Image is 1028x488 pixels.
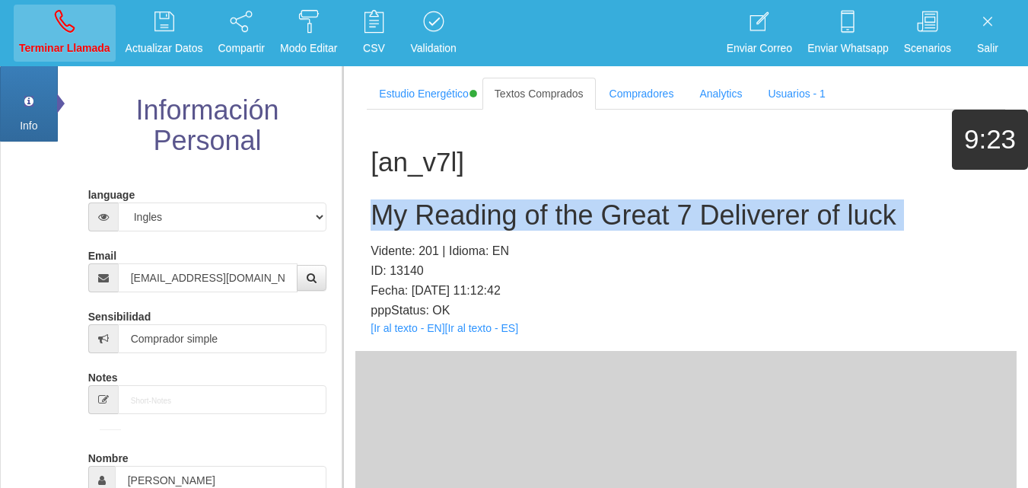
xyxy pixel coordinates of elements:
p: Compartir [218,40,265,57]
a: Modo Editar [275,5,342,62]
p: Actualizar Datos [126,40,203,57]
a: Compradores [597,78,686,110]
p: CSV [352,40,395,57]
a: Textos Comprados [482,78,596,110]
label: Sensibilidad [88,304,151,324]
a: Actualizar Datos [120,5,208,62]
a: CSV [347,5,400,62]
a: [Ir al texto - EN] [371,322,444,334]
p: Modo Editar [280,40,337,57]
label: Nombre [88,445,129,466]
p: pppStatus: OK [371,301,1001,321]
h2: Información Personal [84,95,331,155]
p: Vidente: 201 | Idioma: EN [371,241,1001,261]
label: language [88,182,135,203]
p: Scenarios [904,40,951,57]
h1: [an_v7l] [371,148,1001,177]
p: Enviar Whatsapp [807,40,889,57]
a: Salir [961,5,1014,62]
label: Notes [88,365,118,385]
a: Validation [405,5,461,62]
a: Enviar Whatsapp [802,5,894,62]
p: Fecha: [DATE] 11:12:42 [371,281,1001,301]
p: ID: 13140 [371,261,1001,281]
a: Estudio Energético [367,78,481,110]
p: Terminar Llamada [19,40,110,57]
label: Email [88,243,116,263]
h1: 9:23 [952,125,1028,155]
p: Salir [966,40,1009,57]
p: Enviar Correo [727,40,792,57]
input: Short-Notes [118,385,327,414]
a: Terminar Llamada [14,5,116,62]
a: Scenarios [899,5,956,62]
h2: My Reading of the Great 7 Deliverer of luck [371,200,1001,231]
a: [Ir al texto - ES] [445,322,518,334]
p: Validation [410,40,456,57]
a: Enviar Correo [721,5,797,62]
a: Analytics [687,78,754,110]
input: Sensibilidad [118,324,327,353]
a: Compartir [213,5,270,62]
input: Correo electrónico [118,263,298,292]
a: Usuarios - 1 [756,78,837,110]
